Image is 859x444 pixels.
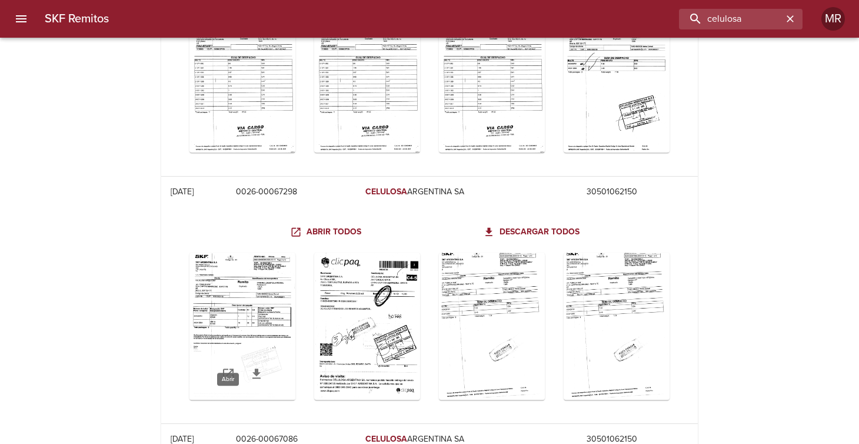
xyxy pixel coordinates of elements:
[439,5,545,153] div: Arir imagen
[439,253,545,400] div: Arir imagen
[564,253,670,400] div: Arir imagen
[189,5,295,153] div: Arir imagen
[365,434,407,444] em: CELULOSA
[189,253,295,400] div: Arir imagen
[356,177,577,207] td: ARGENTINA SA
[288,221,366,243] a: Abrir todos
[242,360,271,388] a: Descargar
[485,225,580,240] span: Descargar todos
[292,225,361,240] span: Abrir todos
[365,187,407,197] em: CELULOSA
[564,5,670,153] div: Arir imagen
[161,177,227,207] td: [DATE]
[7,5,35,33] button: menu
[679,9,783,29] input: buscar
[45,9,109,28] h6: SKF Remitos
[227,177,355,207] td: 0026-00067298
[821,7,845,31] div: MR
[481,221,584,243] a: Descargar todos
[314,253,420,400] div: Arir imagen
[577,177,698,207] td: 30501062150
